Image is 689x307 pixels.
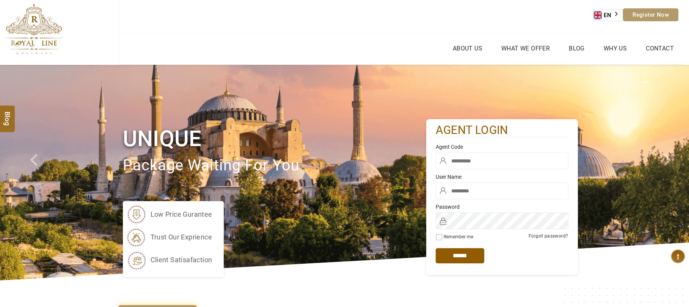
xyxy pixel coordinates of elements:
[644,43,676,54] a: Contact
[123,124,426,153] h1: Unique
[654,65,689,280] a: Check next image
[436,143,568,151] label: Agent Code
[567,43,587,54] a: Blog
[127,228,212,247] li: trust our exprience
[436,123,568,138] h2: agent login
[451,43,484,54] a: About Us
[444,234,473,239] label: Remember me
[602,43,629,54] a: Why Us
[3,111,13,118] span: Blog
[6,3,62,55] img: The Royal Line Holidays
[21,65,55,280] a: Check next prev
[436,173,568,181] label: User Name
[529,233,568,239] a: Forgot password?
[594,9,623,21] a: EN
[623,8,678,21] a: Register Now
[127,205,212,224] li: low price gurantee
[593,9,623,21] div: Language
[593,9,623,21] aside: Language selected: English
[123,153,426,178] p: package waiting for you
[436,203,568,211] label: Password
[127,250,212,269] li: client satisafaction
[499,43,552,54] a: What we Offer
